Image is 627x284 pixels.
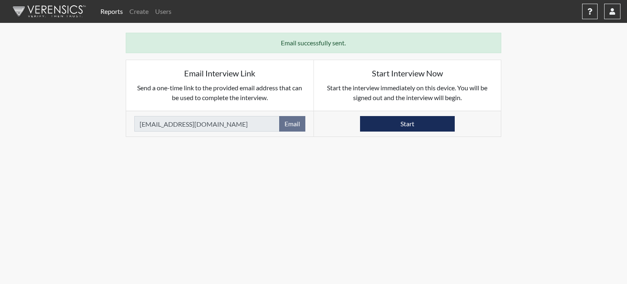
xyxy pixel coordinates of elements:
[152,3,175,20] a: Users
[279,116,305,132] button: Email
[126,3,152,20] a: Create
[134,116,280,132] input: Email Address
[134,83,305,103] p: Send a one-time link to the provided email address that can be used to complete the interview.
[360,116,455,132] button: Start
[134,68,305,78] h5: Email Interview Link
[97,3,126,20] a: Reports
[134,38,493,48] p: Email successfully sent.
[322,68,493,78] h5: Start Interview Now
[322,83,493,103] p: Start the interview immediately on this device. You will be signed out and the interview will begin.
